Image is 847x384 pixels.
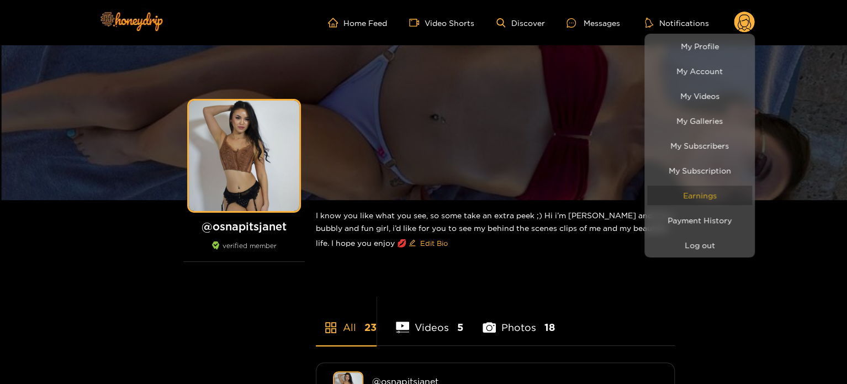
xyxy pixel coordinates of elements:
[647,211,752,230] a: Payment History
[647,111,752,130] a: My Galleries
[647,186,752,205] a: Earnings
[647,161,752,180] a: My Subscription
[647,61,752,81] a: My Account
[647,136,752,155] a: My Subscribers
[647,86,752,106] a: My Videos
[647,36,752,56] a: My Profile
[647,235,752,255] button: Log out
